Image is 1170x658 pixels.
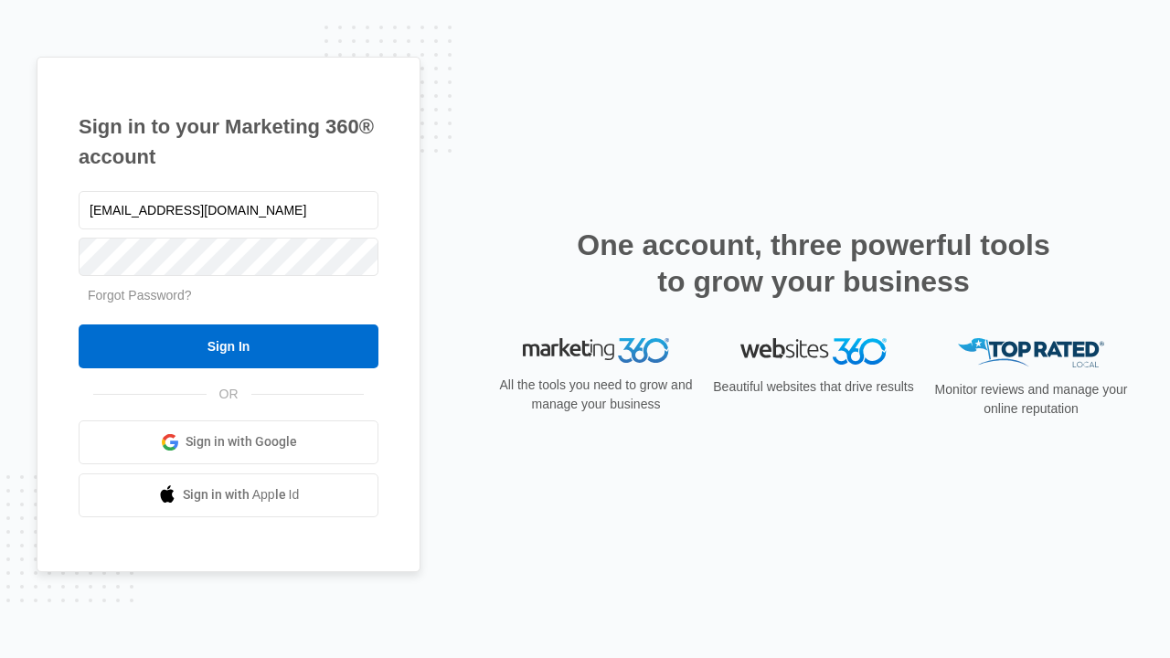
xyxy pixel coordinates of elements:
[88,288,192,302] a: Forgot Password?
[929,380,1133,419] p: Monitor reviews and manage your online reputation
[494,376,698,414] p: All the tools you need to grow and manage your business
[183,485,300,504] span: Sign in with Apple Id
[958,338,1104,368] img: Top Rated Local
[571,227,1056,300] h2: One account, three powerful tools to grow your business
[79,420,378,464] a: Sign in with Google
[711,377,916,397] p: Beautiful websites that drive results
[79,324,378,368] input: Sign In
[740,338,887,365] img: Websites 360
[523,338,669,364] img: Marketing 360
[79,191,378,229] input: Email
[207,385,251,404] span: OR
[79,111,378,172] h1: Sign in to your Marketing 360® account
[186,432,297,451] span: Sign in with Google
[79,473,378,517] a: Sign in with Apple Id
